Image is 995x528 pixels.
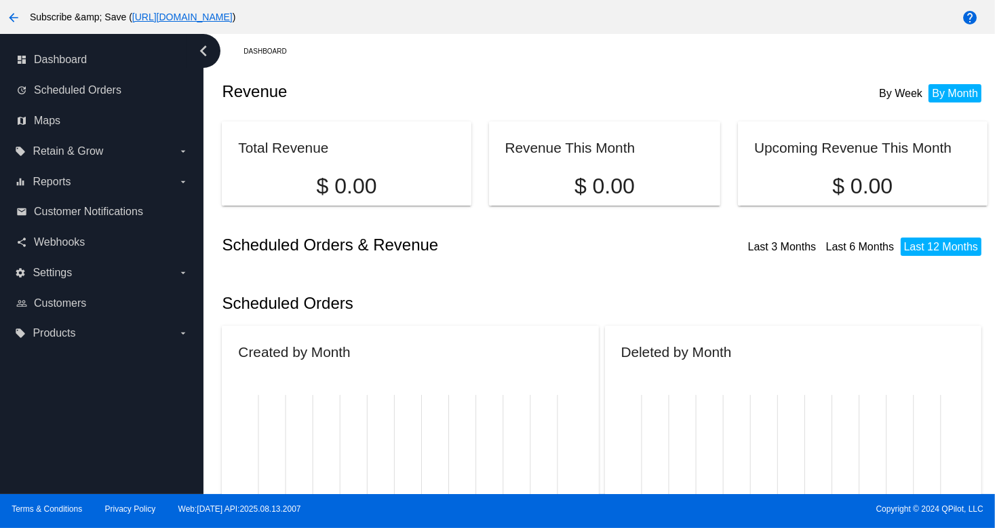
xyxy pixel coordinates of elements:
a: share Webhooks [16,231,189,253]
i: arrow_drop_down [178,267,189,278]
a: map Maps [16,110,189,132]
h2: Scheduled Orders & Revenue [222,235,604,254]
p: $ 0.00 [505,174,705,199]
span: Subscribe &amp; Save ( ) [30,12,235,22]
a: Last 3 Months [748,241,817,252]
li: By Month [929,84,981,102]
a: [URL][DOMAIN_NAME] [132,12,233,22]
h2: Total Revenue [238,140,328,155]
h2: Revenue This Month [505,140,636,155]
span: Dashboard [34,54,87,66]
i: local_offer [15,328,26,339]
span: Webhooks [34,236,85,248]
i: arrow_drop_down [178,176,189,187]
i: chevron_left [193,40,214,62]
i: update [16,85,27,96]
i: email [16,206,27,217]
a: Dashboard [243,41,298,62]
p: $ 0.00 [754,174,971,199]
a: Terms & Conditions [12,504,82,514]
p: $ 0.00 [238,174,454,199]
span: Products [33,327,75,339]
i: arrow_drop_down [178,146,189,157]
i: dashboard [16,54,27,65]
span: Scheduled Orders [34,84,121,96]
span: Settings [33,267,72,279]
span: Customers [34,297,86,309]
i: map [16,115,27,126]
span: Reports [33,176,71,188]
i: equalizer [15,176,26,187]
i: local_offer [15,146,26,157]
a: dashboard Dashboard [16,49,189,71]
i: arrow_drop_down [178,328,189,339]
span: Customer Notifications [34,206,143,218]
li: By Week [876,84,926,102]
a: Privacy Policy [105,504,156,514]
h2: Scheduled Orders [222,294,604,313]
h2: Revenue [222,82,604,101]
h2: Created by Month [238,344,350,360]
mat-icon: help [962,10,978,26]
a: people_outline Customers [16,293,189,314]
a: email Customer Notifications [16,201,189,223]
h2: Deleted by Month [621,344,732,360]
h2: Upcoming Revenue This Month [754,140,952,155]
span: Retain & Grow [33,145,103,157]
a: Web:[DATE] API:2025.08.13.2007 [178,504,301,514]
a: Last 12 Months [904,241,978,252]
span: Maps [34,115,60,127]
i: people_outline [16,298,27,309]
a: Last 6 Months [826,241,895,252]
i: settings [15,267,26,278]
span: Copyright © 2024 QPilot, LLC [509,504,983,514]
a: update Scheduled Orders [16,79,189,101]
i: share [16,237,27,248]
mat-icon: arrow_back [5,10,22,26]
